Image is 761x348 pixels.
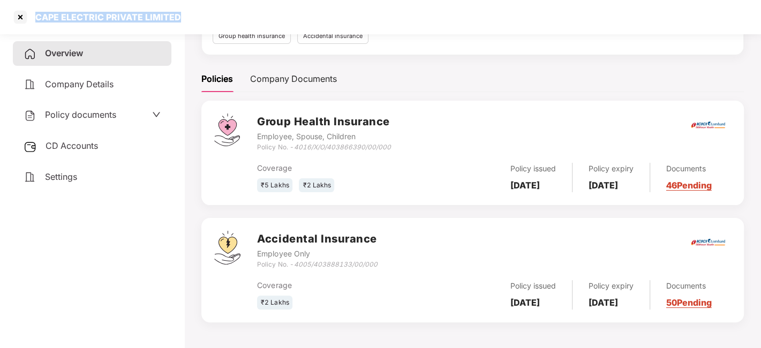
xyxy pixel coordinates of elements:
[214,231,240,264] img: svg+xml;base64,PHN2ZyB4bWxucz0iaHR0cDovL3d3dy53My5vcmcvMjAwMC9zdmciIHdpZHRoPSI0OS4zMjEiIGhlaWdodD...
[689,236,727,249] img: icici.png
[24,78,36,91] img: svg+xml;base64,PHN2ZyB4bWxucz0iaHR0cDovL3d3dy53My5vcmcvMjAwMC9zdmciIHdpZHRoPSIyNCIgaGVpZ2h0PSIyNC...
[666,163,712,175] div: Documents
[257,231,377,247] h3: Accidental Insurance
[257,248,377,260] div: Employee Only
[297,28,368,44] div: Accidental insurance
[589,163,634,175] div: Policy expiry
[29,12,181,22] div: CAPE ELECTRIC PRIVATE LIMITED
[666,180,712,191] a: 46 Pending
[152,110,161,119] span: down
[214,114,240,146] img: svg+xml;base64,PHN2ZyB4bWxucz0iaHR0cDovL3d3dy53My5vcmcvMjAwMC9zdmciIHdpZHRoPSI0Ny43MTQiIGhlaWdodD...
[201,72,233,86] div: Policies
[689,118,727,132] img: icici.png
[257,279,415,291] div: Coverage
[257,260,377,270] div: Policy No. -
[293,143,390,151] i: 4016/X/O/403866390/00/000
[666,280,712,292] div: Documents
[666,297,712,308] a: 50 Pending
[293,260,377,268] i: 4005/403888133/00/000
[46,140,98,151] span: CD Accounts
[45,79,114,89] span: Company Details
[24,48,36,60] img: svg+xml;base64,PHN2ZyB4bWxucz0iaHR0cDovL3d3dy53My5vcmcvMjAwMC9zdmciIHdpZHRoPSIyNCIgaGVpZ2h0PSIyNC...
[257,131,390,142] div: Employee, Spouse, Children
[299,178,334,193] div: ₹2 Lakhs
[213,28,291,44] div: Group health insurance
[257,296,292,310] div: ₹2 Lakhs
[257,162,415,174] div: Coverage
[257,178,292,193] div: ₹5 Lakhs
[510,280,556,292] div: Policy issued
[24,140,37,153] img: svg+xml;base64,PHN2ZyB3aWR0aD0iMjUiIGhlaWdodD0iMjQiIHZpZXdCb3g9IjAgMCAyNSAyNCIgZmlsbD0ibm9uZSIgeG...
[589,280,634,292] div: Policy expiry
[24,171,36,184] img: svg+xml;base64,PHN2ZyB4bWxucz0iaHR0cDovL3d3dy53My5vcmcvMjAwMC9zdmciIHdpZHRoPSIyNCIgaGVpZ2h0PSIyNC...
[45,109,116,120] span: Policy documents
[250,72,337,86] div: Company Documents
[510,180,540,191] b: [DATE]
[45,171,77,182] span: Settings
[257,114,390,130] h3: Group Health Insurance
[24,109,36,122] img: svg+xml;base64,PHN2ZyB4bWxucz0iaHR0cDovL3d3dy53My5vcmcvMjAwMC9zdmciIHdpZHRoPSIyNCIgaGVpZ2h0PSIyNC...
[510,163,556,175] div: Policy issued
[45,48,83,58] span: Overview
[589,297,618,308] b: [DATE]
[257,142,390,153] div: Policy No. -
[510,297,540,308] b: [DATE]
[589,180,618,191] b: [DATE]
